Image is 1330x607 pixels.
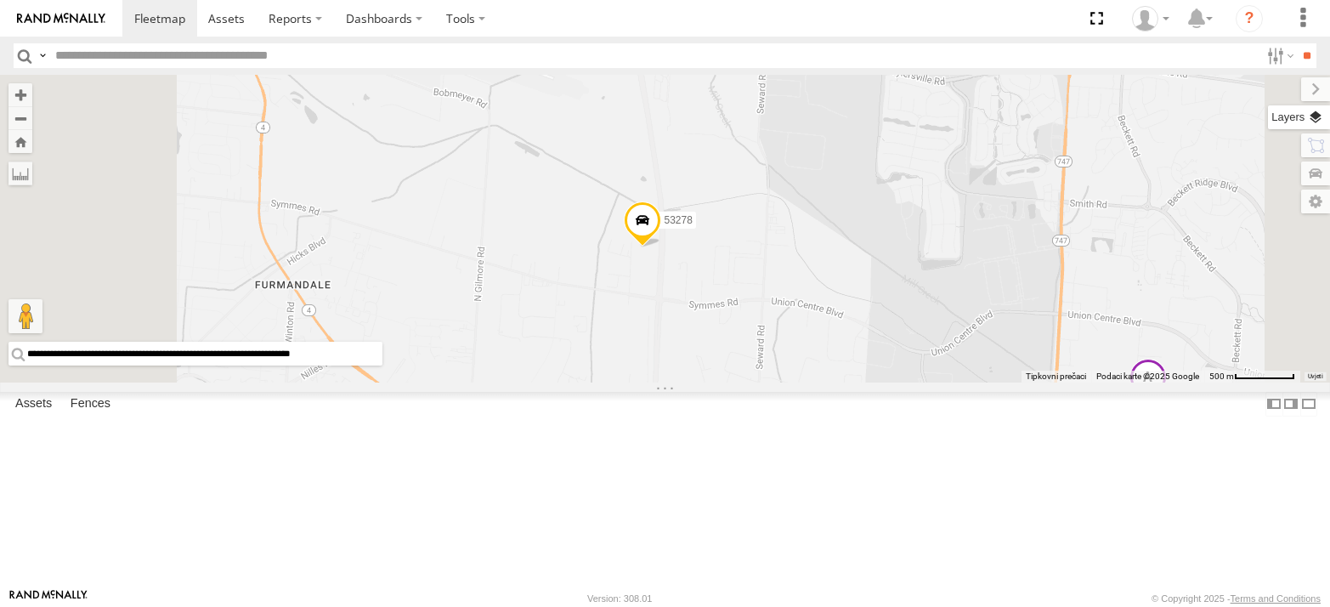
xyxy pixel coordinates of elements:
[1300,392,1317,417] label: Hide Summary Table
[1209,372,1234,381] span: 500 m
[62,392,119,416] label: Fences
[1204,371,1300,383] button: Mjerilo karte: 500 m naprema 68 piksela
[8,130,32,153] button: Zoom Home
[7,392,60,416] label: Assets
[8,162,32,185] label: Measure
[1152,593,1321,604] div: © Copyright 2025 -
[1308,373,1322,380] a: Uvjeti (otvara se u novoj kartici)
[17,13,105,25] img: rand-logo.svg
[1126,6,1175,31] div: Miky Transport
[9,590,88,607] a: Visit our Website
[1026,371,1086,383] button: Tipkovni prečaci
[1301,190,1330,213] label: Map Settings
[587,593,652,604] div: Version: 308.01
[8,299,42,333] button: Povucite Pegmana na kartu da biste otvorili Street View
[1236,5,1263,32] i: ?
[8,106,32,130] button: Zoom out
[8,83,32,106] button: Zoom in
[1265,392,1282,417] label: Dock Summary Table to the Left
[1260,43,1297,68] label: Search Filter Options
[36,43,49,68] label: Search Query
[1231,593,1321,604] a: Terms and Conditions
[1096,372,1199,381] span: Podaci karte ©2025 Google
[1282,392,1299,417] label: Dock Summary Table to the Right
[664,214,692,226] span: 53278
